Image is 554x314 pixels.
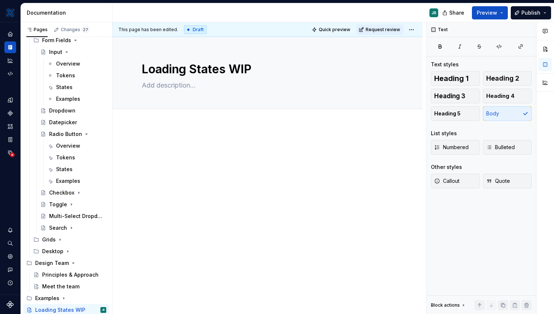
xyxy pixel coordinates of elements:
[4,121,16,132] a: Assets
[4,41,16,53] a: Documentation
[35,306,85,314] div: Loading States WIP
[23,292,109,304] div: Examples
[483,89,532,103] button: Heading 4
[61,27,89,33] div: Changes
[56,84,73,91] div: States
[44,70,109,81] a: Tokens
[4,107,16,119] a: Components
[4,55,16,66] div: Analytics
[44,163,109,175] a: States
[434,110,461,117] span: Heading 5
[483,174,532,188] button: Quote
[357,25,403,35] button: Request review
[449,9,464,16] span: Share
[56,154,75,161] div: Tokens
[486,177,510,185] span: Quote
[477,9,497,16] span: Preview
[56,60,80,67] div: Overview
[4,264,16,276] div: Contact support
[4,68,16,80] a: Code automation
[4,251,16,262] a: Settings
[44,140,109,152] a: Overview
[7,301,14,308] svg: Supernova Logo
[431,71,480,86] button: Heading 1
[37,128,109,140] a: Radio Button
[439,6,469,19] button: Share
[4,134,16,145] a: Storybook stories
[37,105,109,117] a: Dropdown
[30,234,109,245] div: Grids
[49,224,67,232] div: Search
[37,46,109,58] a: Input
[30,245,109,257] div: Desktop
[37,210,109,222] a: Multi-Select Dropdown
[44,81,109,93] a: States
[44,152,109,163] a: Tokens
[521,9,540,16] span: Publish
[184,25,207,34] div: Draft
[310,25,354,35] button: Quick preview
[434,144,469,151] span: Numbered
[42,37,71,44] div: Form Fields
[30,281,109,292] a: Meet the team
[432,10,436,16] div: JR
[486,75,519,82] span: Heading 2
[483,140,532,155] button: Bulleted
[4,28,16,40] a: Home
[6,8,15,17] img: 6599c211-2218-4379-aa47-474b768e6477.png
[37,199,109,210] a: Toggle
[486,92,514,100] span: Heading 4
[431,106,480,121] button: Heading 5
[56,177,80,185] div: Examples
[366,27,400,33] span: Request review
[4,147,16,159] a: Data sources
[434,75,469,82] span: Heading 1
[118,27,178,33] span: This page has been edited.
[4,237,16,249] button: Search ⌘K
[431,130,457,137] div: List styles
[431,174,480,188] button: Callout
[431,89,480,103] button: Heading 3
[4,224,16,236] button: Notifications
[319,27,350,33] span: Quick preview
[431,140,480,155] button: Numbered
[49,107,75,114] div: Dropdown
[49,48,62,56] div: Input
[42,271,99,278] div: Principles & Approach
[30,34,109,46] div: Form Fields
[431,300,466,310] div: Block actions
[30,269,109,281] a: Principles & Approach
[37,117,109,128] a: Datepicker
[511,6,551,19] button: Publish
[49,130,82,138] div: Radio Button
[434,92,465,100] span: Heading 3
[4,94,16,106] a: Design tokens
[42,236,56,243] div: Grids
[49,119,77,126] div: Datepicker
[102,306,105,314] div: JR
[37,222,109,234] a: Search
[49,213,105,220] div: Multi-Select Dropdown
[23,257,109,269] div: Design Team
[42,248,63,255] div: Desktop
[37,187,109,199] a: Checkbox
[44,58,109,70] a: Overview
[35,259,69,267] div: Design Team
[431,163,462,171] div: Other styles
[483,71,532,86] button: Heading 2
[56,166,73,173] div: States
[434,177,459,185] span: Callout
[49,189,74,196] div: Checkbox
